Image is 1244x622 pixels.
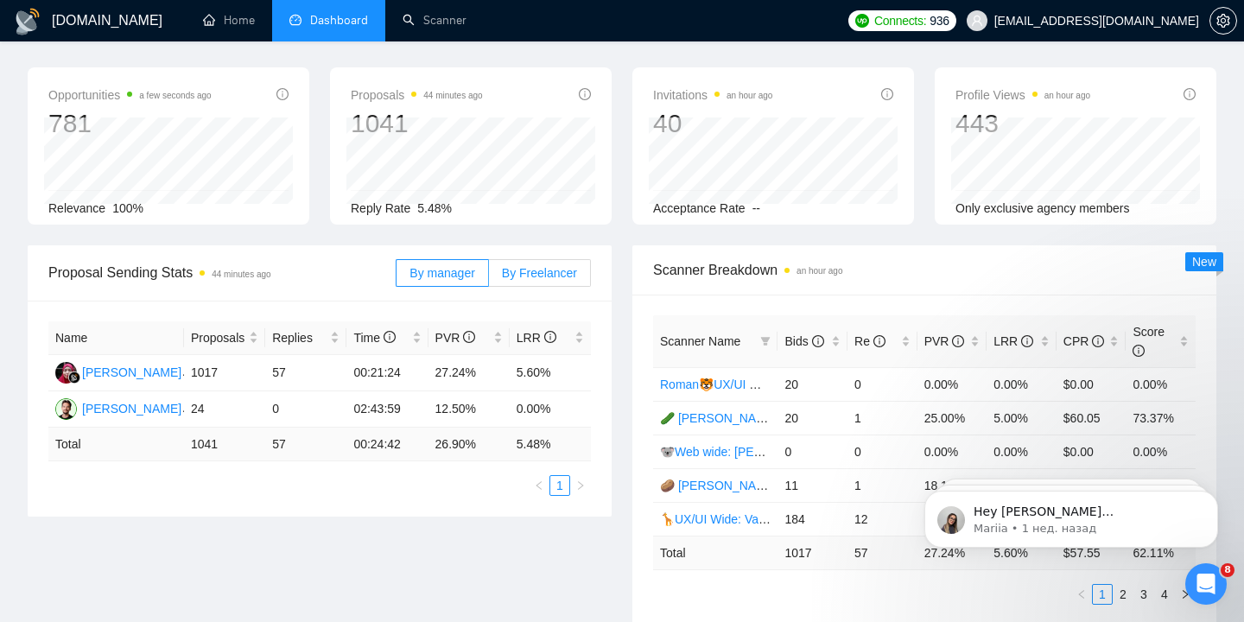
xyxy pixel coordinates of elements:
[1126,401,1196,435] td: 73.37%
[428,428,510,461] td: 26.90 %
[1126,367,1196,401] td: 0.00%
[550,476,569,495] a: 1
[1093,585,1112,604] a: 1
[191,328,245,347] span: Proposals
[14,8,41,35] img: logo
[55,401,181,415] a: RV[PERSON_NAME]
[653,85,772,105] span: Invitations
[955,85,1090,105] span: Profile Views
[1154,584,1175,605] li: 4
[955,201,1130,215] span: Only exclusive agency members
[1209,7,1237,35] button: setting
[874,11,926,30] span: Connects:
[847,401,917,435] td: 1
[847,536,917,569] td: 57
[660,479,960,492] a: 🥔 [PERSON_NAME] | Web Wide: 10/07 - Bid in Range
[428,355,510,391] td: 27.24%
[881,88,893,100] span: info-circle
[797,266,842,276] time: an hour ago
[917,435,987,468] td: 0.00%
[1210,14,1236,28] span: setting
[82,399,181,418] div: [PERSON_NAME]
[1057,367,1127,401] td: $0.00
[760,336,771,346] span: filter
[353,331,395,345] span: Time
[55,362,77,384] img: D
[68,371,80,384] img: gigradar-bm.png
[777,401,847,435] td: 20
[1113,584,1133,605] li: 2
[727,91,772,100] time: an hour ago
[1133,584,1154,605] li: 3
[570,475,591,496] button: right
[1092,335,1104,347] span: info-circle
[1180,589,1190,600] span: right
[417,201,452,215] span: 5.48%
[987,367,1057,401] td: 0.00%
[847,367,917,401] td: 0
[660,411,1024,425] a: 🥒 [PERSON_NAME] Other Categories 10.07: UX/UI & Web design
[1175,584,1196,605] li: Next Page
[1134,585,1153,604] a: 3
[184,428,265,461] td: 1041
[409,266,474,280] span: By manager
[351,201,410,215] span: Reply Rate
[212,270,270,279] time: 44 minutes ago
[510,355,591,391] td: 5.60%
[660,445,943,459] a: 🐨Web wide: [PERSON_NAME] 03/07 humor trigger
[1133,345,1145,357] span: info-circle
[660,378,983,391] a: Roman🐯UX/UI Wide: [PERSON_NAME] 03/07 quest 07/10
[1221,563,1234,577] span: 8
[265,391,346,428] td: 0
[423,91,482,100] time: 44 minutes ago
[993,334,1033,348] span: LRR
[1071,584,1092,605] button: left
[847,502,917,536] td: 12
[812,335,824,347] span: info-circle
[653,107,772,140] div: 40
[579,88,591,100] span: info-circle
[777,502,847,536] td: 184
[847,468,917,502] td: 1
[289,14,301,26] span: dashboard
[1209,14,1237,28] a: setting
[777,435,847,468] td: 0
[1185,563,1227,605] iframe: Intercom live chat
[1114,585,1133,604] a: 2
[757,328,774,354] span: filter
[847,435,917,468] td: 0
[435,331,476,345] span: PVR
[184,321,265,355] th: Proposals
[529,475,549,496] button: left
[1133,325,1165,358] span: Score
[955,107,1090,140] div: 443
[544,331,556,343] span: info-circle
[898,454,1244,575] iframe: Intercom notifications сообщение
[184,391,265,428] td: 24
[1184,88,1196,100] span: info-circle
[510,428,591,461] td: 5.48 %
[48,428,184,461] td: Total
[777,468,847,502] td: 11
[1071,584,1092,605] li: Previous Page
[346,355,428,391] td: 00:21:24
[403,13,466,28] a: searchScanner
[752,201,760,215] span: --
[48,107,212,140] div: 781
[1021,335,1033,347] span: info-circle
[346,428,428,461] td: 00:24:42
[930,11,949,30] span: 936
[1044,91,1090,100] time: an hour ago
[75,67,298,82] p: Message from Mariia, sent 1 нед. назад
[265,355,346,391] td: 57
[855,14,869,28] img: upwork-logo.png
[112,201,143,215] span: 100%
[517,331,556,345] span: LRR
[351,85,483,105] span: Proposals
[570,475,591,496] li: Next Page
[987,401,1057,435] td: 5.00%
[854,334,885,348] span: Re
[653,259,1196,281] span: Scanner Breakdown
[55,365,181,378] a: D[PERSON_NAME]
